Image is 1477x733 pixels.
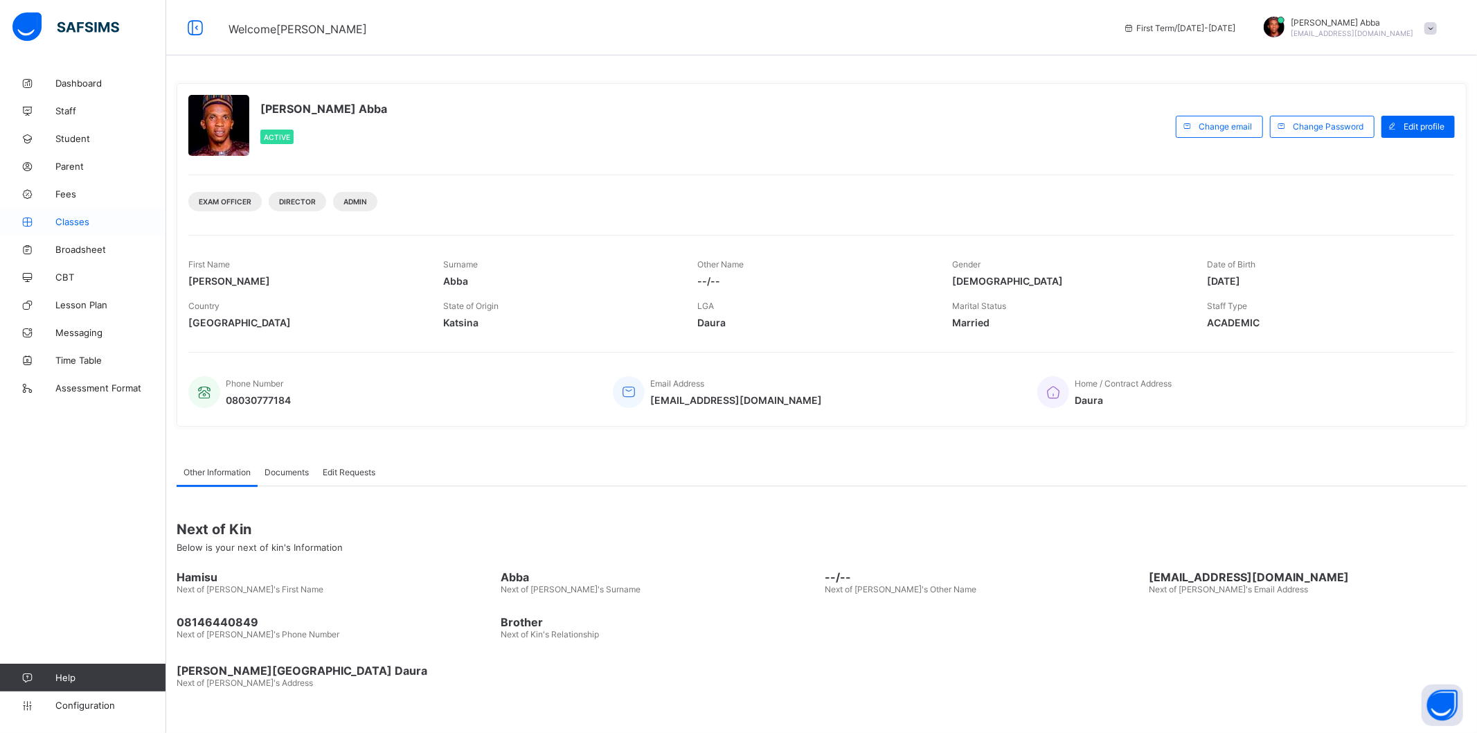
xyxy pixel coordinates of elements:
span: Next of [PERSON_NAME]'s First Name [177,584,323,594]
span: session/term information [1123,23,1236,33]
span: Next of Kin's Relationship [501,629,599,639]
span: Edit profile [1404,121,1444,132]
span: Country [188,301,220,311]
span: Welcome [PERSON_NAME] [229,22,367,36]
span: Change email [1199,121,1252,132]
div: RabeAbba [1250,17,1444,39]
span: Daura [698,317,932,328]
span: [GEOGRAPHIC_DATA] [188,317,422,328]
span: Broadsheet [55,244,166,255]
span: Next of [PERSON_NAME]'s Other Name [825,584,977,594]
span: Married [952,317,1186,328]
span: Fees [55,188,166,200]
span: ACADEMIC [1207,317,1441,328]
span: Documents [265,467,309,477]
span: Next of [PERSON_NAME]'s Address [177,678,313,688]
span: Abba [443,275,677,287]
span: Next of [PERSON_NAME]'s Phone Number [177,629,339,639]
span: [PERSON_NAME] Abba [260,102,387,116]
span: Dashboard [55,78,166,89]
span: Active [264,133,290,141]
span: [EMAIL_ADDRESS][DOMAIN_NAME] [650,394,822,406]
span: Classes [55,216,166,227]
span: Other Information [183,467,251,477]
img: safsims [12,12,119,42]
span: Staff [55,105,166,116]
span: 08030777184 [226,394,291,406]
span: [DATE] [1207,275,1441,287]
span: Below is your next of kin's Information [177,542,343,553]
span: [EMAIL_ADDRESS][DOMAIN_NAME] [1149,570,1467,584]
span: [EMAIL_ADDRESS][DOMAIN_NAME] [1291,29,1414,37]
span: Exam Officer [199,197,251,206]
span: Change Password [1293,121,1363,132]
span: Help [55,672,165,683]
span: Email Address [650,378,704,389]
span: Next of [PERSON_NAME]'s Surname [501,584,641,594]
span: Lesson Plan [55,299,166,310]
span: Other Name [698,259,744,270]
span: Marital Status [952,301,1006,311]
span: DIRECTOR [279,197,316,206]
span: --/-- [698,275,932,287]
span: Katsina [443,317,677,328]
span: Brother [501,615,818,629]
span: Student [55,133,166,144]
span: Messaging [55,327,166,338]
span: Next of [PERSON_NAME]'s Email Address [1149,584,1309,594]
span: [PERSON_NAME] [188,275,422,287]
span: Phone Number [226,378,283,389]
span: First Name [188,259,230,270]
span: [DEMOGRAPHIC_DATA] [952,275,1186,287]
span: Hamisu [177,570,494,584]
span: Edit Requests [323,467,375,477]
span: Staff Type [1207,301,1247,311]
span: Home / Contract Address [1075,378,1172,389]
span: Admin [343,197,367,206]
span: Next of Kin [177,521,1467,538]
span: 08146440849 [177,615,494,629]
button: Open asap [1422,685,1463,726]
span: State of Origin [443,301,499,311]
span: [PERSON_NAME][GEOGRAPHIC_DATA] Daura [177,664,1467,678]
span: [PERSON_NAME] Abba [1291,17,1414,28]
span: Abba [501,570,818,584]
span: Time Table [55,355,166,366]
span: CBT [55,272,166,283]
span: LGA [698,301,715,311]
span: Parent [55,161,166,172]
span: Gender [952,259,981,270]
span: Daura [1075,394,1172,406]
span: Surname [443,259,478,270]
span: Date of Birth [1207,259,1255,270]
span: Assessment Format [55,382,166,394]
span: Configuration [55,700,165,711]
span: --/-- [825,570,1143,584]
